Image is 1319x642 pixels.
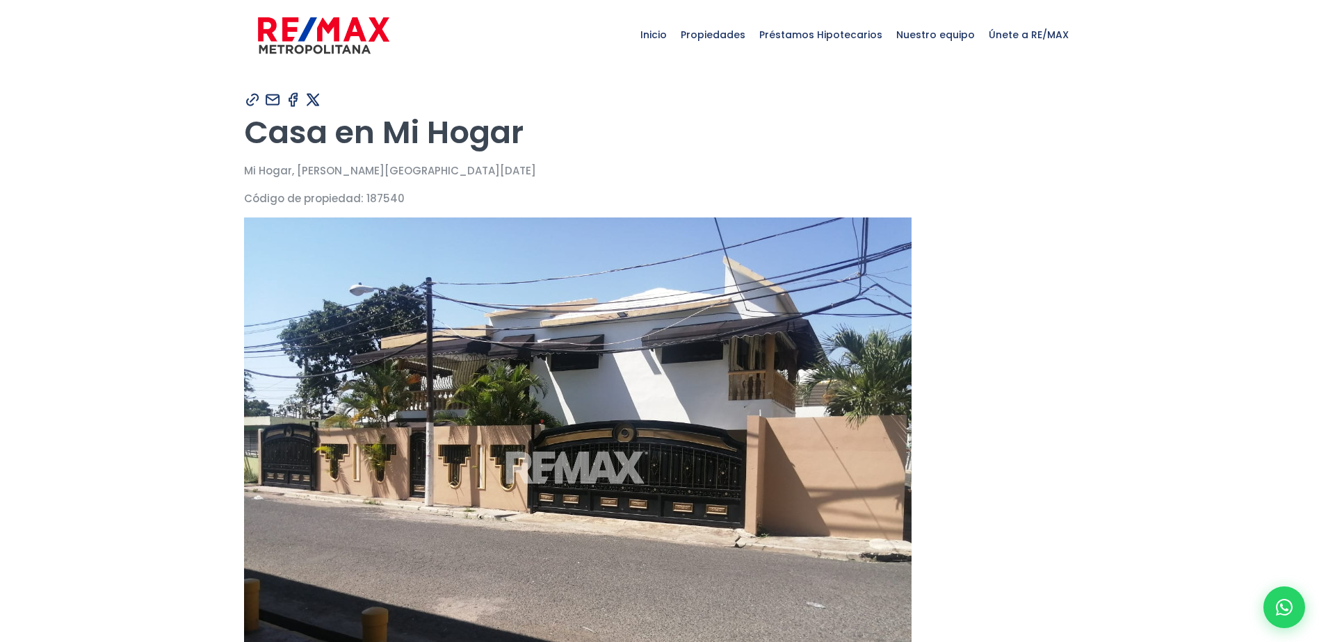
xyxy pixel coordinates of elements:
[889,14,982,56] span: Nuestro equipo
[244,91,261,108] img: Compartir
[674,14,752,56] span: Propiedades
[305,91,322,108] img: Compartir
[284,91,302,108] img: Compartir
[752,14,889,56] span: Préstamos Hipotecarios
[244,113,1076,151] h1: Casa en Mi Hogar
[366,191,405,206] span: 187540
[244,162,1076,179] p: Mi Hogar, [PERSON_NAME][GEOGRAPHIC_DATA][DATE]
[244,191,364,206] span: Código de propiedad:
[258,15,389,56] img: remax-metropolitana-logo
[264,91,282,108] img: Compartir
[982,14,1076,56] span: Únete a RE/MAX
[633,14,674,56] span: Inicio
